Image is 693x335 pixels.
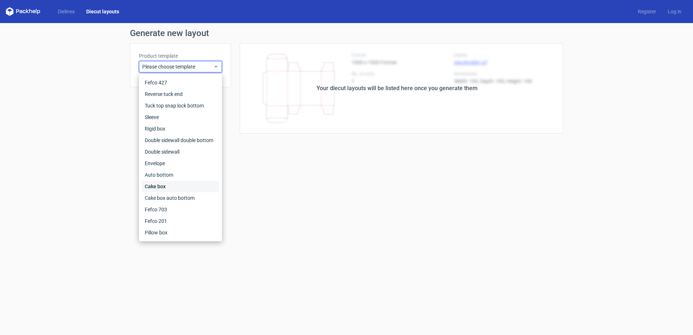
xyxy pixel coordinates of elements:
h1: Generate new layout [130,29,563,38]
a: Diecut layouts [80,8,125,15]
div: Double sidewall double bottom [142,135,219,146]
div: Fefco 427 [142,77,219,88]
div: Your diecut layouts will be listed here once you generate them [317,84,478,93]
div: Cake box [142,181,219,192]
a: Dielines [52,8,80,15]
span: Please choose template [142,63,213,70]
div: Sleeve [142,111,219,123]
div: Rigid box [142,123,219,135]
div: Double sidewall [142,146,219,158]
div: Fefco 201 [142,215,219,227]
label: Product template [139,52,222,59]
div: Envelope [142,158,219,169]
div: Auto bottom [142,169,219,181]
div: Tuck top snap lock bottom [142,100,219,111]
a: Log in [662,8,687,15]
div: Fefco 703 [142,204,219,215]
div: Reverse tuck end [142,88,219,100]
div: Pillow box [142,227,219,238]
div: Cake box auto bottom [142,192,219,204]
a: Register [632,8,662,15]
